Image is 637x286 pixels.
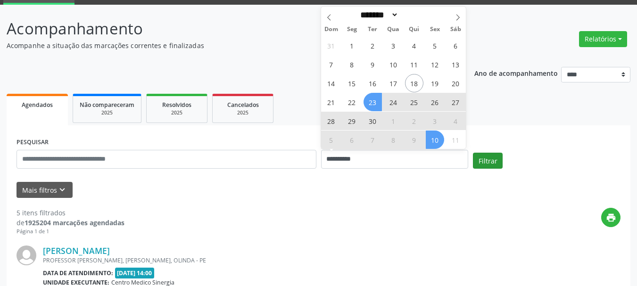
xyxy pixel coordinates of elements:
input: Year [398,10,430,20]
span: Sex [424,26,445,33]
span: Setembro 18, 2025 [405,74,423,92]
span: Setembro 13, 2025 [447,55,465,74]
span: Setembro 3, 2025 [384,36,403,55]
b: Data de atendimento: [43,269,113,277]
span: Outubro 2, 2025 [405,112,423,130]
span: Setembro 8, 2025 [343,55,361,74]
span: Setembro 7, 2025 [322,55,340,74]
span: Sáb [445,26,466,33]
span: Não compareceram [80,101,134,109]
img: img [17,245,36,265]
div: 2025 [80,109,134,116]
i: print [606,212,616,223]
span: Setembro 1, 2025 [343,36,361,55]
span: Qua [383,26,404,33]
button: Mais filtroskeyboard_arrow_down [17,182,73,198]
span: Setembro 5, 2025 [426,36,444,55]
span: Ter [362,26,383,33]
strong: 1925204 marcações agendadas [25,218,124,227]
span: Setembro 14, 2025 [322,74,340,92]
span: Outubro 10, 2025 [426,131,444,149]
span: Setembro 28, 2025 [322,112,340,130]
button: print [601,208,620,227]
span: Setembro 12, 2025 [426,55,444,74]
span: Outubro 7, 2025 [364,131,382,149]
span: Dom [321,26,342,33]
span: Qui [404,26,424,33]
span: Setembro 29, 2025 [343,112,361,130]
span: Setembro 27, 2025 [447,93,465,111]
i: keyboard_arrow_down [57,185,67,195]
span: Setembro 23, 2025 [364,93,382,111]
span: Outubro 11, 2025 [447,131,465,149]
span: [DATE] 14:00 [115,268,155,278]
span: Setembro 30, 2025 [364,112,382,130]
span: Setembro 15, 2025 [343,74,361,92]
span: Setembro 19, 2025 [426,74,444,92]
span: Setembro 25, 2025 [405,93,423,111]
label: PESQUISAR [17,135,49,150]
select: Month [357,10,399,20]
span: Setembro 21, 2025 [322,93,340,111]
p: Acompanhamento [7,17,443,41]
span: Agosto 31, 2025 [322,36,340,55]
span: Cancelados [227,101,259,109]
span: Agendados [22,101,53,109]
span: Outubro 8, 2025 [384,131,403,149]
p: Acompanhe a situação das marcações correntes e finalizadas [7,41,443,50]
span: Setembro 20, 2025 [447,74,465,92]
span: Outubro 9, 2025 [405,131,423,149]
div: 2025 [219,109,266,116]
span: Outubro 1, 2025 [384,112,403,130]
div: 2025 [153,109,200,116]
a: [PERSON_NAME] [43,245,110,256]
span: Outubro 4, 2025 [447,112,465,130]
span: Setembro 22, 2025 [343,93,361,111]
button: Relatórios [579,31,627,47]
span: Setembro 6, 2025 [447,36,465,55]
span: Setembro 11, 2025 [405,55,423,74]
span: Setembro 10, 2025 [384,55,403,74]
span: Setembro 17, 2025 [384,74,403,92]
span: Setembro 2, 2025 [364,36,382,55]
span: Resolvidos [162,101,191,109]
span: Outubro 6, 2025 [343,131,361,149]
span: Setembro 16, 2025 [364,74,382,92]
span: Outubro 5, 2025 [322,131,340,149]
span: Setembro 4, 2025 [405,36,423,55]
button: Filtrar [473,153,503,169]
span: Setembro 24, 2025 [384,93,403,111]
span: Setembro 9, 2025 [364,55,382,74]
div: de [17,218,124,228]
div: PROFESSOR [PERSON_NAME], [PERSON_NAME], OLINDA - PE [43,256,479,264]
span: Outubro 3, 2025 [426,112,444,130]
span: Setembro 26, 2025 [426,93,444,111]
div: Página 1 de 1 [17,228,124,236]
span: Seg [341,26,362,33]
p: Ano de acompanhamento [474,67,558,79]
div: 5 itens filtrados [17,208,124,218]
